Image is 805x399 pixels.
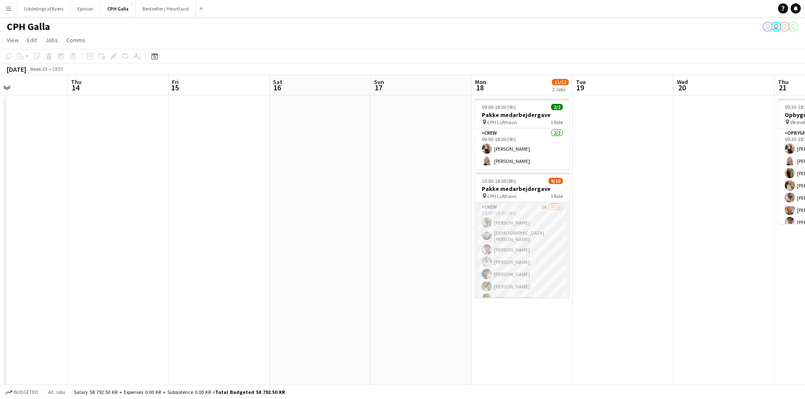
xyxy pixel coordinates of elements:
[780,22,790,32] app-user-avatar: Luna Amalie Sander
[576,78,586,86] span: Tue
[24,35,40,46] a: Edit
[7,65,26,73] div: [DATE]
[475,173,570,298] app-job-card: 10:00-18:00 (8h)9/10Pakke medarbejdergave CPH Lufthavn1 RoleCrew8A9/1010:00-18:00 (8h)[PERSON_NAM...
[7,20,50,33] h1: CPH Galla
[475,202,570,344] app-card-role: Crew8A9/1010:00-18:00 (8h)[PERSON_NAME][DEMOGRAPHIC_DATA][PERSON_NAME][PERSON_NAME][PERSON_NAME][...
[71,78,82,86] span: Thu
[63,35,89,46] a: Comms
[28,66,49,72] span: Week 33
[763,22,773,32] app-user-avatar: Carla Sørensen
[4,388,39,397] button: Budgeted
[172,78,179,86] span: Fri
[475,99,570,169] app-job-card: 09:00-18:00 (9h)2/2Pakke medarbejdergave CPH Lufthavn1 RoleCrew2/209:00-18:00 (9h)[PERSON_NAME][P...
[475,128,570,169] app-card-role: Crew2/209:00-18:00 (9h)[PERSON_NAME][PERSON_NAME]
[552,79,569,85] span: 11/12
[778,78,789,86] span: Thu
[3,35,22,46] a: View
[46,389,67,395] span: All jobs
[273,78,282,86] span: Sat
[171,83,179,92] span: 15
[215,389,285,395] span: Total Budgeted 58 792.50 KR
[552,86,568,92] div: 2 Jobs
[474,83,486,92] span: 18
[777,83,789,92] span: 21
[27,36,37,44] span: Edit
[575,83,586,92] span: 19
[42,35,61,46] a: Jobs
[70,83,82,92] span: 14
[14,389,38,395] span: Budgeted
[676,83,688,92] span: 20
[677,78,688,86] span: Wed
[74,389,285,395] div: Salary 58 792.50 KR + Expenses 0.00 KR + Subsistence 0.00 KR =
[551,104,563,110] span: 2/2
[7,36,19,44] span: View
[52,66,63,72] div: CEST
[551,193,563,199] span: 1 Role
[548,178,563,184] span: 9/10
[101,0,136,17] button: CPH Galla
[45,36,58,44] span: Jobs
[482,104,516,110] span: 09:00-18:00 (9h)
[374,78,384,86] span: Sun
[788,22,798,32] app-user-avatar: Louise Leise Nissen
[373,83,384,92] span: 17
[551,119,563,125] span: 1 Role
[475,185,570,193] h3: Pakke medarbejdergave
[475,111,570,119] h3: Pakke medarbejdergave
[272,83,282,92] span: 16
[475,78,486,86] span: Mon
[771,22,781,32] app-user-avatar: Luna Amalie Sander
[66,36,85,44] span: Comms
[136,0,196,17] button: Bestseller / Heartland
[487,193,517,199] span: CPH Lufthavn
[487,119,517,125] span: CPH Lufthavn
[482,178,516,184] span: 10:00-18:00 (8h)
[71,0,101,17] button: Epinion
[17,0,71,17] button: Uddelings af flyers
